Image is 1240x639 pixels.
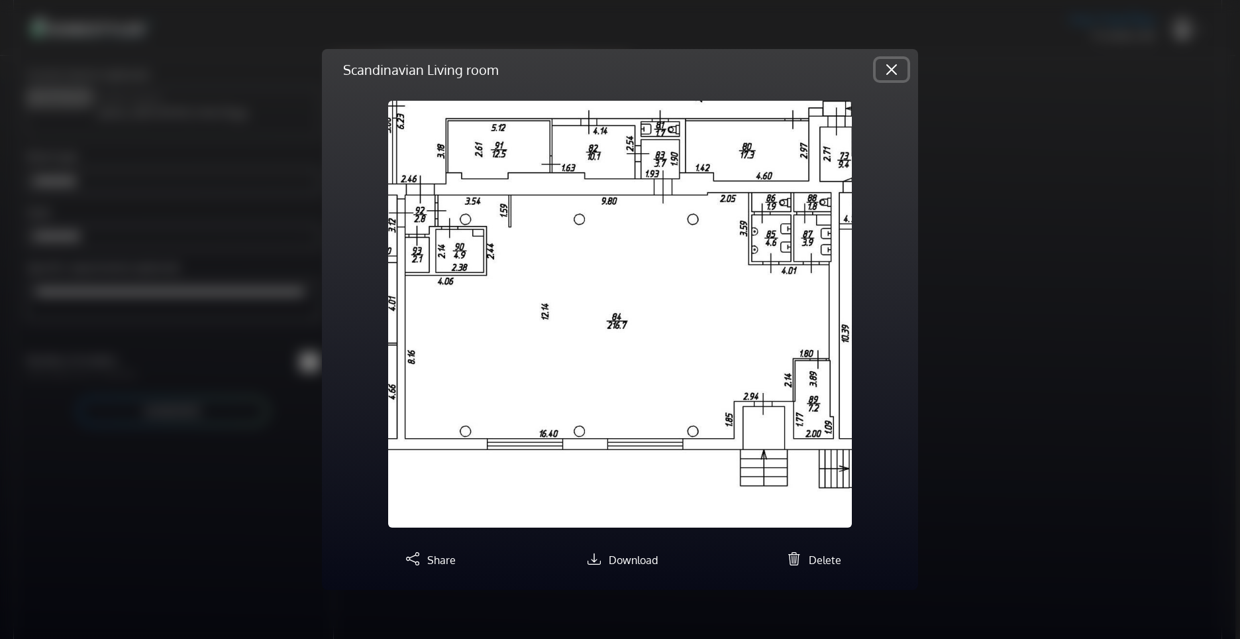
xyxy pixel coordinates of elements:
span: Delete [809,553,841,567]
button: Delete [782,549,841,569]
h5: Scandinavian Living room [343,60,498,80]
span: Download [609,553,658,567]
a: Download [582,553,658,567]
img: photo_2025-09-09_11-46-39.jpg [388,101,852,528]
span: Share [427,553,456,567]
button: Close [876,59,907,80]
button: Slide 2 [622,502,642,517]
p: Original image [458,475,782,491]
a: Share [401,553,456,567]
button: Slide 1 [598,502,618,517]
